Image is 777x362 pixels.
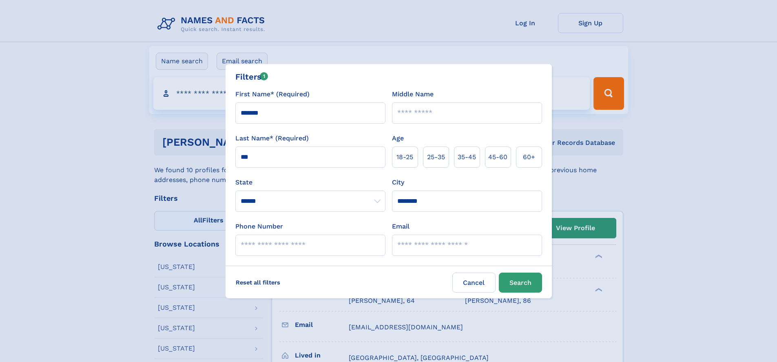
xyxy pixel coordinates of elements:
[235,133,309,143] label: Last Name* (Required)
[499,273,542,293] button: Search
[392,178,404,187] label: City
[458,152,476,162] span: 35‑45
[452,273,496,293] label: Cancel
[235,71,268,83] div: Filters
[523,152,535,162] span: 60+
[392,89,434,99] label: Middle Name
[230,273,286,292] label: Reset all filters
[235,178,385,187] label: State
[427,152,445,162] span: 25‑35
[235,89,310,99] label: First Name* (Required)
[392,133,404,143] label: Age
[488,152,507,162] span: 45‑60
[396,152,413,162] span: 18‑25
[392,222,410,231] label: Email
[235,222,283,231] label: Phone Number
